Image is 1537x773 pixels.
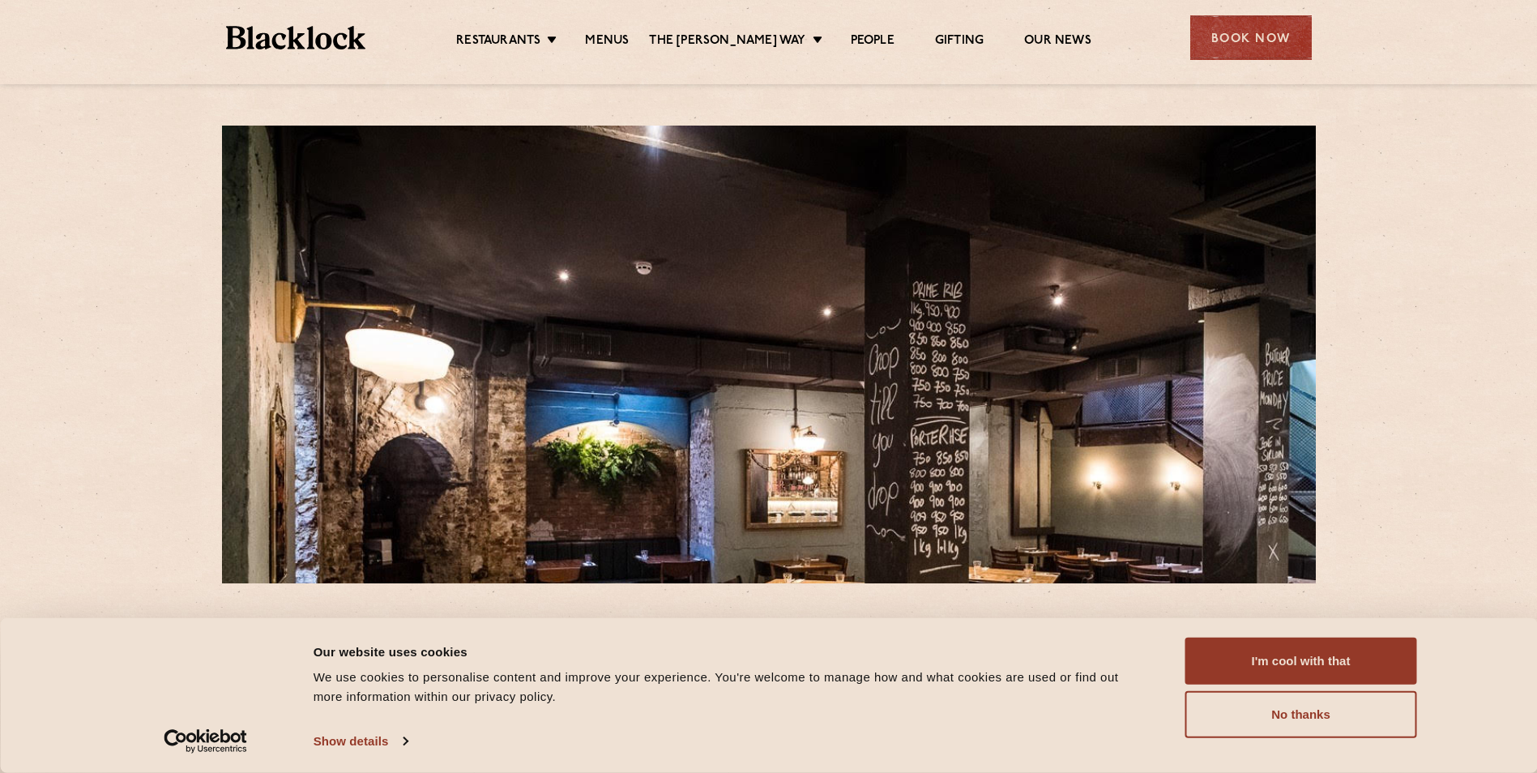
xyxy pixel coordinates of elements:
img: BL_Textured_Logo-footer-cropped.svg [226,26,366,49]
button: No thanks [1185,691,1417,738]
div: Book Now [1190,15,1312,60]
button: I'm cool with that [1185,638,1417,685]
a: Our News [1024,33,1091,51]
a: Usercentrics Cookiebot - opens in a new window [134,729,276,754]
a: Gifting [935,33,984,51]
div: We use cookies to personalise content and improve your experience. You're welcome to manage how a... [314,668,1149,707]
a: Show details [314,729,408,754]
div: Our website uses cookies [314,642,1149,661]
a: Restaurants [456,33,540,51]
a: People [851,33,894,51]
a: Menus [585,33,629,51]
a: The [PERSON_NAME] Way [649,33,805,51]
